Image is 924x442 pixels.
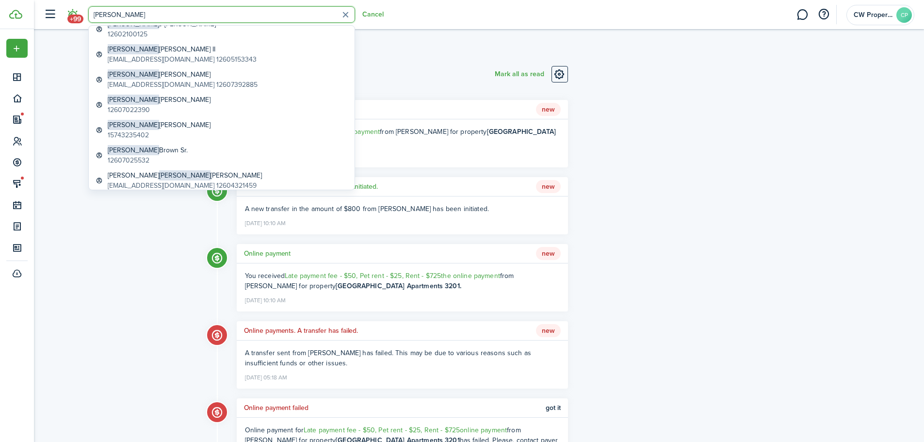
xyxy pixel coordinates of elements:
img: TenantCloud [9,10,22,19]
global-search-item-title: [PERSON_NAME] II [108,44,257,54]
a: Late payment fee - $50, Pet rent - $25, Rent - $725the online payment [285,271,500,281]
time: [DATE] 05:18 AM [245,370,287,383]
span: [PERSON_NAME] [108,95,159,105]
span: A transfer sent from [PERSON_NAME] has failed. This may be due to various reasons such as insuffi... [245,348,531,368]
button: Cancel [362,11,384,18]
span: New [536,103,561,116]
h5: Online payment [244,248,291,259]
span: [PERSON_NAME] [108,145,159,155]
h5: Online payments. A transfer has failed. [244,326,358,336]
h5: Online payments. Transfer has been initiated. [244,181,378,192]
input: Search for anything... [88,6,355,23]
time: [DATE] 10:10 AM [245,216,286,229]
span: CW Properties [854,12,892,18]
global-search-item-title: [PERSON_NAME] [108,69,258,80]
time: [DATE] 10:10 AM [245,293,286,306]
span: A new transfer in the amount of $800 from [PERSON_NAME] has been initiated. [245,204,489,214]
b: [GEOGRAPHIC_DATA] Apartments 3201. [336,281,461,291]
a: [PERSON_NAME]Brown Sr.12607025532 [92,143,352,168]
global-search-item-description: [EMAIL_ADDRESS][DOMAIN_NAME] 12605153343 [108,54,257,65]
a: [PERSON_NAME][PERSON_NAME] II[EMAIL_ADDRESS][DOMAIN_NAME] 12605153343 [92,42,352,67]
button: Clear search [338,7,353,22]
ng-component: You received from [PERSON_NAME] for property [245,271,514,291]
span: [PERSON_NAME] [108,44,159,54]
a: [PERSON_NAME][PERSON_NAME]12607022390 [92,92,352,117]
global-search-item-description: [EMAIL_ADDRESS][DOMAIN_NAME] 12604321459 [108,180,262,191]
global-search-item-description: 12607022390 [108,105,211,115]
global-search-item-title: Brown Sr. [108,145,188,155]
ng-component: You received from [PERSON_NAME] for property [245,127,556,147]
span: Got it [546,404,561,412]
button: Open resource center [815,6,832,23]
span: New [536,247,561,261]
button: Open sidebar [41,5,59,24]
button: Open menu [6,39,28,58]
span: [PERSON_NAME] [108,69,159,80]
global-search-item-description: 12602100125 [108,29,216,39]
global-search-item-description: [EMAIL_ADDRESS][DOMAIN_NAME] 12607392885 [108,80,258,90]
global-search-item-title: [PERSON_NAME] [108,120,211,130]
span: New [536,324,561,338]
span: [PERSON_NAME] [159,170,211,180]
span: Late payment fee - $50, Pet rent - $25, Rent - $725 [304,425,460,435]
a: Late payment fee - $50, Pet rent - $25, Rent - $725online payment [304,425,507,435]
global-search-item-title: [PERSON_NAME] [108,95,211,105]
a: [PERSON_NAME][PERSON_NAME][EMAIL_ADDRESS][DOMAIN_NAME] 12607392885 [92,67,352,92]
button: Mark all as read [495,66,544,82]
h5: Online payment failed [244,403,308,413]
span: Late payment fee - $50, Pet rent - $25, Rent - $725 [285,271,441,281]
avatar-text: CP [896,7,912,23]
span: New [536,180,561,194]
global-search-item-description: 12607025532 [108,155,188,165]
a: Messaging [793,2,811,27]
global-search-item-title: [PERSON_NAME] [PERSON_NAME] [108,170,262,180]
a: [PERSON_NAME][PERSON_NAME]15743235402 [92,117,352,143]
global-search-item-description: 15743235402 [108,130,211,140]
a: [PERSON_NAME][PERSON_NAME][PERSON_NAME][EMAIL_ADDRESS][DOMAIN_NAME] 12604321459 [92,168,352,193]
a: [PERSON_NAME]J [PERSON_NAME]12602100125 [92,16,352,42]
span: [PERSON_NAME] [108,120,159,130]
